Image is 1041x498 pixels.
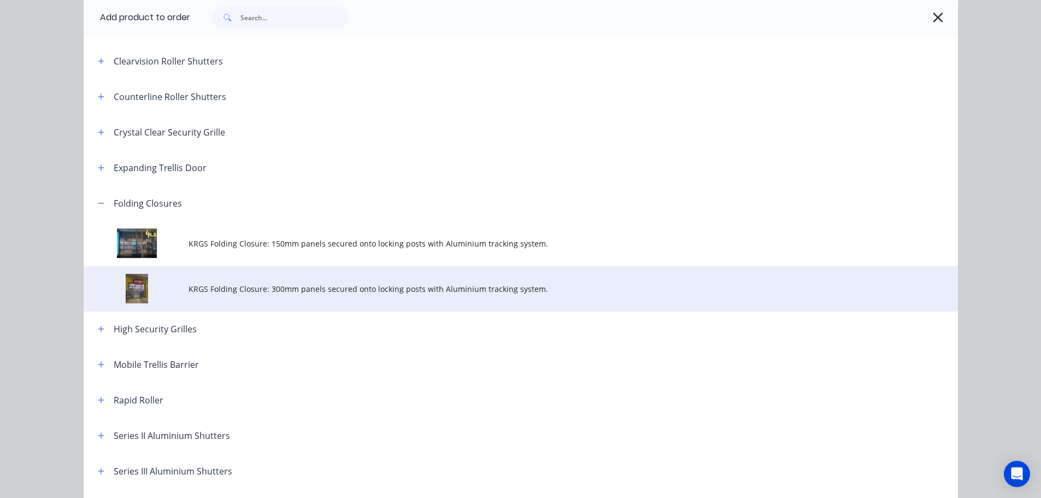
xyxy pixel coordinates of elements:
[114,55,223,68] div: Clearvision Roller Shutters
[189,238,804,249] span: KRGS Folding Closure: 150mm panels secured onto locking posts with Aluminium tracking system.
[114,358,199,371] div: Mobile Trellis Barrier
[114,323,197,336] div: High Security Grilles
[189,283,804,295] span: KRGS Folding Closure: 300mm panels secured onto locking posts with Aluminium tracking system.
[240,7,349,28] input: Search...
[114,465,232,478] div: Series III Aluminium Shutters
[114,90,226,103] div: Counterline Roller Shutters
[114,197,182,210] div: Folding Closures
[114,161,207,174] div: Expanding Trellis Door
[114,126,225,139] div: Crystal Clear Security Grille
[114,429,230,442] div: Series II Aluminium Shutters
[1004,461,1030,487] div: Open Intercom Messenger
[114,394,163,407] div: Rapid Roller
